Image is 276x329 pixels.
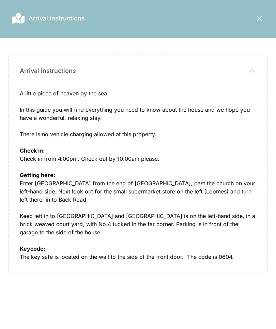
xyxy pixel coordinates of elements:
[20,245,45,252] strong: Keycode:
[20,147,45,154] strong: Check in:
[20,172,55,178] strong: Getting here:
[20,89,256,261] div: A little piece of heaven by the sea. In this guide you will find everything you need to know abou...
[29,14,85,23] h2: Arrival instructions
[20,66,256,76] button: Arrival instructions
[20,66,76,76] span: Arrival instructions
